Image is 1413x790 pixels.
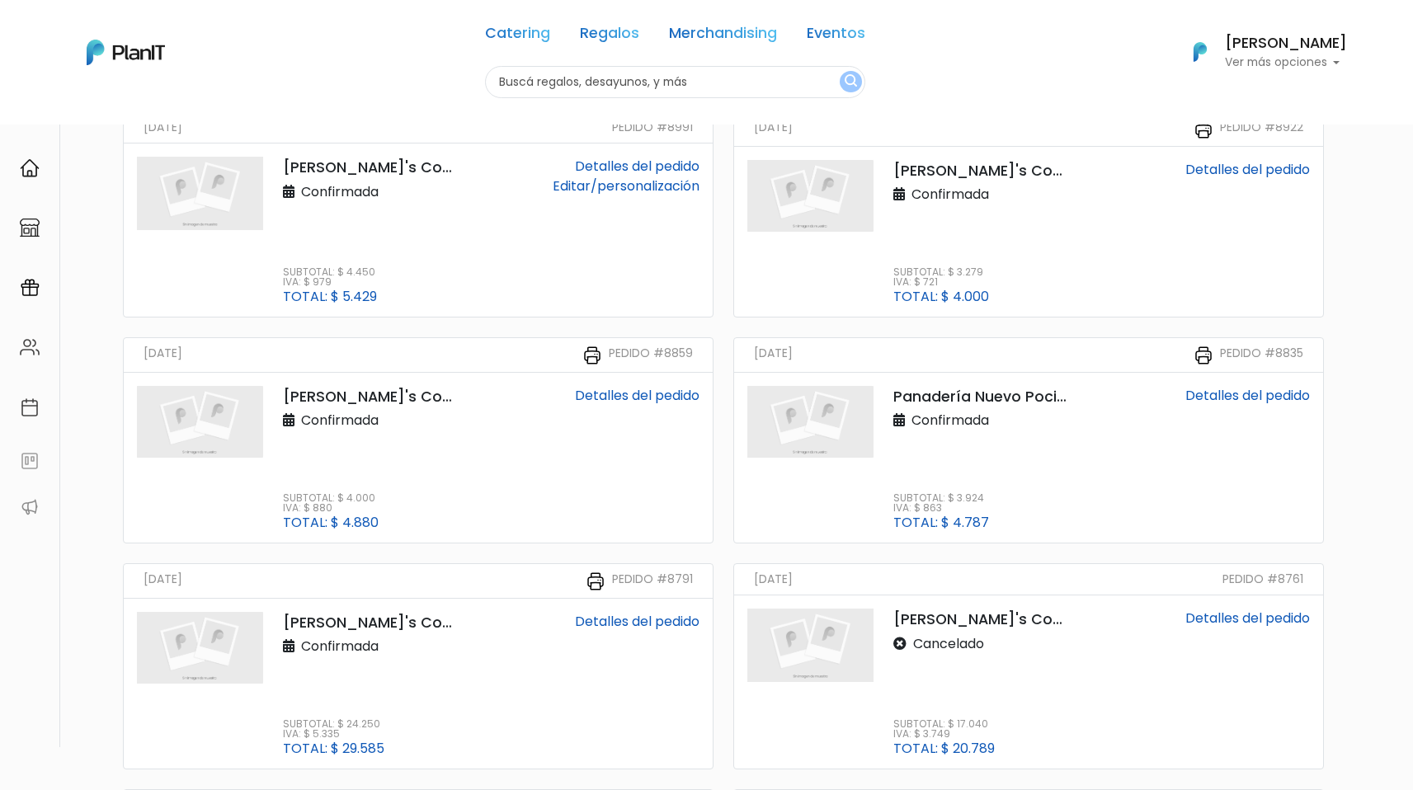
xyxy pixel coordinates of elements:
[1225,36,1347,51] h6: [PERSON_NAME]
[283,637,379,656] p: Confirmada
[893,503,989,513] p: IVA: $ 863
[893,634,984,654] p: Cancelado
[87,40,165,65] img: PlanIt Logo
[575,612,699,631] a: Detalles del pedido
[807,26,865,46] a: Eventos
[144,345,182,365] small: [DATE]
[137,157,263,230] img: planit_placeholder-9427b205c7ae5e9bf800e9d23d5b17a34c4c1a44177066c4629bad40f2d9547d.png
[893,277,989,287] p: IVA: $ 721
[553,176,699,195] a: Editar/personalización
[283,493,379,503] p: Subtotal: $ 4.000
[144,119,182,136] small: [DATE]
[609,345,693,365] small: Pedido #8859
[283,386,457,407] p: [PERSON_NAME]'s Coffee
[1185,386,1310,405] a: Detalles del pedido
[893,742,995,755] p: Total: $ 20.789
[283,290,377,303] p: Total: $ 5.429
[1185,160,1310,179] a: Detalles del pedido
[754,571,793,588] small: [DATE]
[20,278,40,298] img: campaigns-02234683943229c281be62815700db0a1741e53638e28bf9629b52c665b00959.svg
[612,571,693,591] small: Pedido #8791
[1194,346,1213,365] img: printer-31133f7acbd7ec30ea1ab4a3b6864c9b5ed483bd8d1a339becc4798053a55bbc.svg
[1194,120,1213,139] img: printer-31133f7acbd7ec30ea1ab4a3b6864c9b5ed483bd8d1a339becc4798053a55bbc.svg
[747,386,874,458] img: planit_placeholder-9427b205c7ae5e9bf800e9d23d5b17a34c4c1a44177066c4629bad40f2d9547d.png
[85,16,238,48] div: ¿Necesitás ayuda?
[283,612,457,633] p: [PERSON_NAME]'s Coffee
[20,451,40,471] img: feedback-78b5a0c8f98aac82b08bfc38622c3050aee476f2c9584af64705fc4e61158814.svg
[845,74,857,90] img: search_button-432b6d5273f82d61273b3651a40e1bd1b912527efae98b1b7a1b2c0702e16a8d.svg
[747,160,874,232] img: planit_placeholder-9427b205c7ae5e9bf800e9d23d5b17a34c4c1a44177066c4629bad40f2d9547d.png
[283,411,379,430] p: Confirmada
[575,157,699,176] a: Detalles del pedido
[283,742,384,755] p: Total: $ 29.585
[893,411,989,430] p: Confirmada
[20,158,40,178] img: home-e721727adea9d79c4d83392d1f703f7f8bce08238fde08b1acbfd93340b81755.svg
[893,290,989,303] p: Total: $ 4.000
[485,66,865,98] input: Buscá regalos, desayunos, y más
[669,26,777,46] a: Merchandising
[20,218,40,237] img: marketplace-4ceaa7011d94191e9ded77b95e3339b90024bf715f7c57f8cf31f2d8c509eaba.svg
[20,397,40,417] img: calendar-87d922413cdce8b2cf7b7f5f62616a5cf9e4887200fb71536465627b3292af00.svg
[283,277,377,287] p: IVA: $ 979
[137,386,263,458] img: planit_placeholder-9427b205c7ae5e9bf800e9d23d5b17a34c4c1a44177066c4629bad40f2d9547d.png
[283,516,379,529] p: Total: $ 4.880
[1172,31,1347,73] button: PlanIt Logo [PERSON_NAME] Ver más opciones
[283,503,379,513] p: IVA: $ 880
[20,337,40,357] img: people-662611757002400ad9ed0e3c099ab2801c6687ba6c219adb57efc949bc21e19d.svg
[283,157,457,178] p: [PERSON_NAME]'s Coffee
[580,26,639,46] a: Regalos
[893,386,1067,407] p: Panadería Nuevo Pocitos
[144,571,182,591] small: [DATE]
[20,497,40,517] img: partners-52edf745621dab592f3b2c58e3bca9d71375a7ef29c3b500c9f145b62cc070d4.svg
[893,609,1067,630] p: [PERSON_NAME]'s Coffee
[485,26,550,46] a: Catering
[1220,345,1303,365] small: Pedido #8835
[137,612,263,684] img: planit_placeholder-9427b205c7ae5e9bf800e9d23d5b17a34c4c1a44177066c4629bad40f2d9547d.png
[1225,57,1347,68] p: Ver más opciones
[612,119,693,136] small: Pedido #8991
[1222,571,1303,588] small: Pedido #8761
[893,160,1067,181] p: [PERSON_NAME]'s Coffee
[1185,609,1310,628] a: Detalles del pedido
[1220,119,1303,139] small: Pedido #8922
[586,571,605,591] img: printer-31133f7acbd7ec30ea1ab4a3b6864c9b5ed483bd8d1a339becc4798053a55bbc.svg
[283,182,379,202] p: Confirmada
[893,493,989,503] p: Subtotal: $ 3.924
[893,267,989,277] p: Subtotal: $ 3.279
[747,609,874,682] img: planit_placeholder-9427b205c7ae5e9bf800e9d23d5b17a34c4c1a44177066c4629bad40f2d9547d.png
[575,386,699,405] a: Detalles del pedido
[582,346,602,365] img: printer-31133f7acbd7ec30ea1ab4a3b6864c9b5ed483bd8d1a339becc4798053a55bbc.svg
[1182,34,1218,70] img: PlanIt Logo
[893,516,989,529] p: Total: $ 4.787
[893,719,995,729] p: Subtotal: $ 17.040
[754,119,793,139] small: [DATE]
[754,345,793,365] small: [DATE]
[283,267,377,277] p: Subtotal: $ 4.450
[283,729,384,739] p: IVA: $ 5.335
[283,719,384,729] p: Subtotal: $ 24.250
[893,729,995,739] p: IVA: $ 3.749
[893,185,989,205] p: Confirmada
